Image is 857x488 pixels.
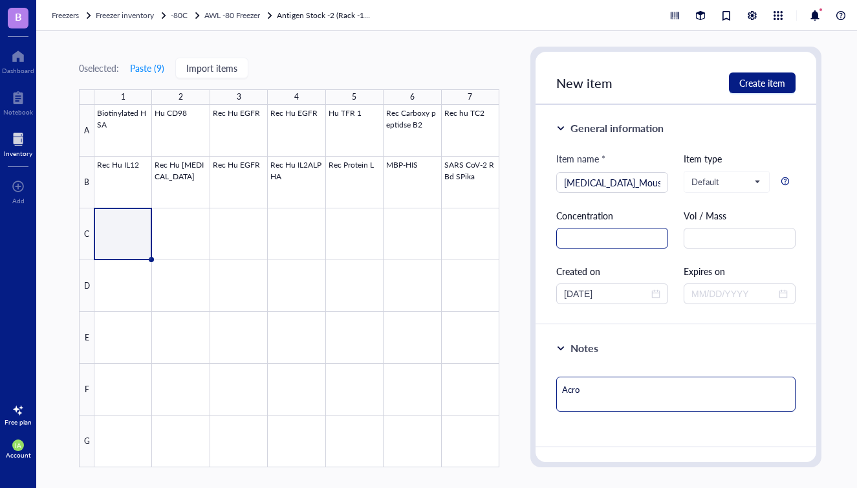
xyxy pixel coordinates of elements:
[171,9,274,22] a: -80CAWL -80 Freezer
[651,289,660,298] span: close-circle
[729,72,796,93] button: Create item
[4,129,32,157] a: Inventory
[556,377,796,412] textarea: Acro
[79,208,94,260] div: C
[52,9,93,22] a: Freezers
[410,89,415,105] div: 6
[79,364,94,416] div: F
[556,151,605,166] div: Item name
[79,260,94,312] div: D
[570,120,664,136] div: General information
[79,157,94,208] div: B
[96,10,154,21] span: Freezer inventory
[79,61,119,75] div: 0 selected:
[204,10,260,21] span: AWL -80 Freezer
[52,10,79,21] span: Freezers
[277,9,374,22] a: Antigen Stock -2 (Rack -1 shelf 2)
[684,264,796,278] div: Expires on
[186,63,237,73] span: Import items
[15,441,21,449] span: IA
[175,58,248,78] button: Import items
[171,10,188,21] span: -80C
[5,418,32,426] div: Free plan
[96,9,168,22] a: Freezer inventory
[179,89,183,105] div: 2
[121,89,125,105] div: 1
[352,89,356,105] div: 5
[739,78,785,88] span: Create item
[570,340,598,356] div: Notes
[691,176,759,188] span: Default
[3,87,33,116] a: Notebook
[556,264,668,278] div: Created on
[15,8,22,25] span: B
[691,287,776,301] input: MM/DD/YYYY
[3,108,33,116] div: Notebook
[556,74,613,92] span: New item
[129,58,165,78] button: Paste (9)
[2,46,34,74] a: Dashboard
[79,312,94,364] div: E
[79,416,94,467] div: G
[12,197,25,205] div: Add
[468,89,472,105] div: 7
[556,208,668,223] div: Concentration
[2,67,34,74] div: Dashboard
[564,287,649,301] input: MM/DD/YYYY
[6,451,31,459] div: Account
[294,89,299,105] div: 4
[4,150,32,157] div: Inventory
[684,208,796,223] div: Vol / Mass
[237,89,241,105] div: 3
[684,151,796,166] div: Item type
[79,105,94,157] div: A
